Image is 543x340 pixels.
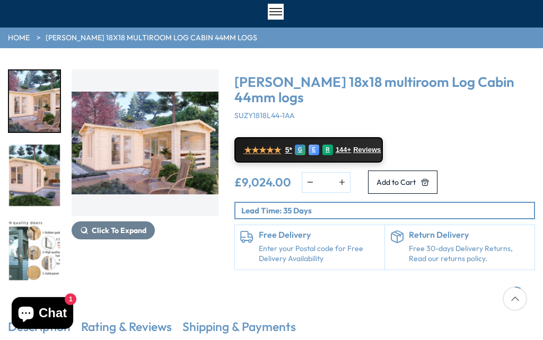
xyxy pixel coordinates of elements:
img: Suzy3_2x6-2_5S31896-1_f0f3b787-e36b-4efa-959a-148785adcb0b_200x200.jpg [9,70,60,132]
div: 3 / 7 [8,218,61,281]
span: SUZY1818L44-1AA [234,111,295,120]
h6: Return Delivery [409,230,529,240]
inbox-online-store-chat: Shopify online store chat [8,297,76,332]
button: Click To Expand [72,221,155,239]
button: Add to Cart [368,171,437,194]
p: Lead Time: 35 Days [241,205,534,216]
a: Enter your Postal code for Free Delivery Availability [259,244,379,264]
div: E [309,145,319,155]
h3: [PERSON_NAME] 18x18 multiroom Log Cabin 44mm logs [234,75,535,105]
a: HOME [8,33,30,43]
div: 2 / 7 [8,144,61,207]
div: 1 / 7 [72,69,218,281]
ins: £9,024.00 [234,176,291,188]
a: [PERSON_NAME] 18x18 multiroom Log Cabin 44mm logs [46,33,257,43]
div: R [322,145,333,155]
div: 1 / 7 [8,69,61,133]
img: Suzy3_2x6-2_5S31896-2_64732b6d-1a30-4d9b-a8b3-4f3a95d206a5_200x200.jpg [9,145,60,206]
img: Premiumqualitydoors_3_f0c32a75-f7e9-4cfe-976d-db3d5c21df21_200x200.jpg [9,219,60,280]
div: G [295,145,305,155]
p: Free 30-days Delivery Returns, Read our returns policy. [409,244,529,264]
h6: Free Delivery [259,230,379,240]
img: Shire Suzy 18x18 multiroom Log Cabin 44mm logs - Best Shed [72,69,218,216]
span: ★★★★★ [244,145,281,155]
span: Click To Expand [92,226,146,235]
span: Add to Cart [376,178,416,186]
span: 144+ [336,146,351,154]
a: ★★★★★ 5* G E R 144+ Reviews [234,137,383,163]
span: Reviews [353,146,381,154]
